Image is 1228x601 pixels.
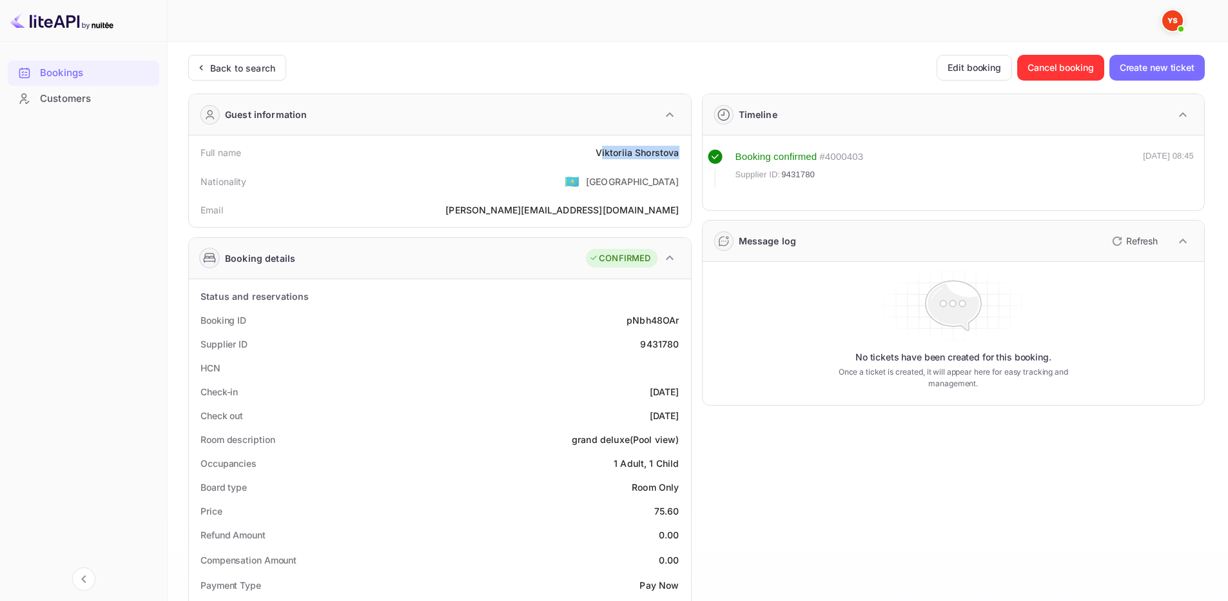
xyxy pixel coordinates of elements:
p: Once a ticket is created, it will appear here for easy tracking and management. [818,366,1088,389]
div: Customers [8,86,159,112]
div: # 4000403 [819,150,863,164]
div: [GEOGRAPHIC_DATA] [586,175,679,188]
img: LiteAPI logo [10,10,113,31]
div: Occupancies [200,457,257,470]
button: Edit booking [937,55,1012,81]
span: Supplier ID: [736,168,781,181]
div: Guest information [225,108,307,121]
div: Booking confirmed [736,150,817,164]
div: Nationality [200,175,247,188]
p: Refresh [1126,234,1158,248]
div: Back to search [210,61,275,75]
div: Viktoriia Shorstova [596,146,679,159]
div: 9431780 [640,337,679,351]
div: Room Only [632,480,679,494]
button: Cancel booking [1017,55,1104,81]
div: pNbh48OAr [627,313,679,327]
div: 1 Adult, 1 Child [614,457,679,470]
div: 0.00 [659,528,679,542]
div: Board type [200,480,247,494]
div: Pay Now [639,578,679,592]
div: Booking ID [200,313,246,327]
div: CONFIRMED [589,252,650,265]
div: Bookings [8,61,159,86]
div: Booking details [225,251,295,265]
div: Supplier ID [200,337,248,351]
span: United States [565,170,580,193]
div: [DATE] 08:45 [1143,150,1194,187]
div: [PERSON_NAME][EMAIL_ADDRESS][DOMAIN_NAME] [445,203,679,217]
button: Create new ticket [1109,55,1205,81]
div: 75.60 [654,504,679,518]
div: [DATE] [650,385,679,399]
div: Check-in [200,385,238,399]
div: HCN [200,361,220,375]
div: Email [200,203,223,217]
button: Collapse navigation [72,567,95,591]
div: Timeline [739,108,777,121]
div: Customers [40,92,153,106]
div: Price [200,504,222,518]
a: Bookings [8,61,159,84]
div: Status and reservations [200,290,309,303]
div: Bookings [40,66,153,81]
div: Refund Amount [200,528,266,542]
div: Room description [200,433,275,446]
img: Yandex Support [1162,10,1183,31]
div: Check out [200,409,243,422]
div: grand deluxe(Pool view) [572,433,679,446]
a: Customers [8,86,159,110]
span: 9431780 [781,168,815,181]
div: Message log [739,234,797,248]
div: Full name [200,146,241,159]
div: 0.00 [659,553,679,567]
div: [DATE] [650,409,679,422]
div: Compensation Amount [200,553,297,567]
p: No tickets have been created for this booking. [855,351,1051,364]
div: Payment Type [200,578,261,592]
button: Refresh [1104,231,1163,251]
